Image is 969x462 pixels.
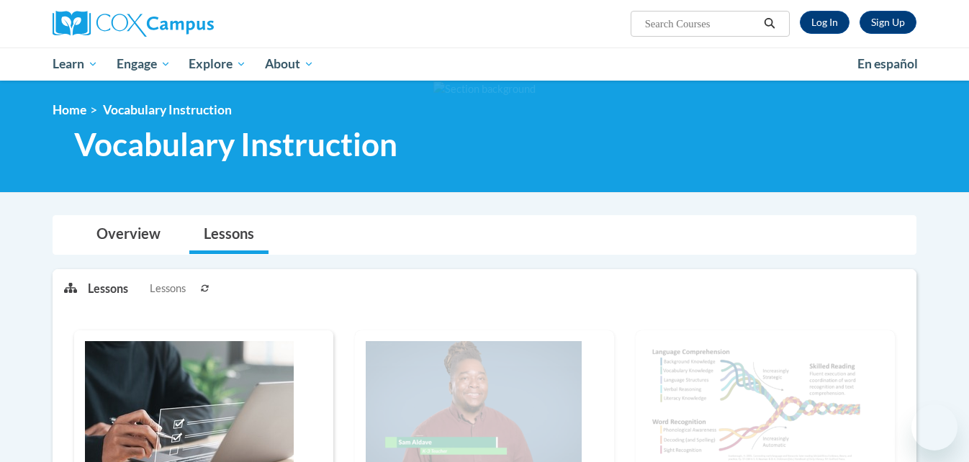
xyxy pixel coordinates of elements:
img: Section background [433,81,536,97]
a: Lessons [189,216,269,254]
a: Engage [107,47,180,81]
a: Log In [800,11,849,34]
span: Explore [189,55,246,73]
iframe: Button to launch messaging window [911,404,957,450]
a: Overview [82,216,175,254]
span: Vocabulary Instruction [74,125,397,163]
span: Lessons [150,281,186,296]
span: About [265,55,314,73]
p: Lessons [88,281,128,296]
span: En español [857,56,918,71]
a: Learn [43,47,107,81]
img: Course Image [366,341,582,462]
img: Cox Campus [53,11,214,37]
span: Vocabulary Instruction [103,102,232,117]
div: Main menu [31,47,938,81]
a: En español [848,49,927,79]
a: Cox Campus [53,11,326,37]
input: Search Courses [644,15,759,32]
a: About [256,47,323,81]
a: Explore [179,47,256,81]
a: Home [53,102,86,117]
a: Register [860,11,916,34]
button: Search [759,15,780,32]
span: Learn [53,55,98,73]
span: Engage [117,55,171,73]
